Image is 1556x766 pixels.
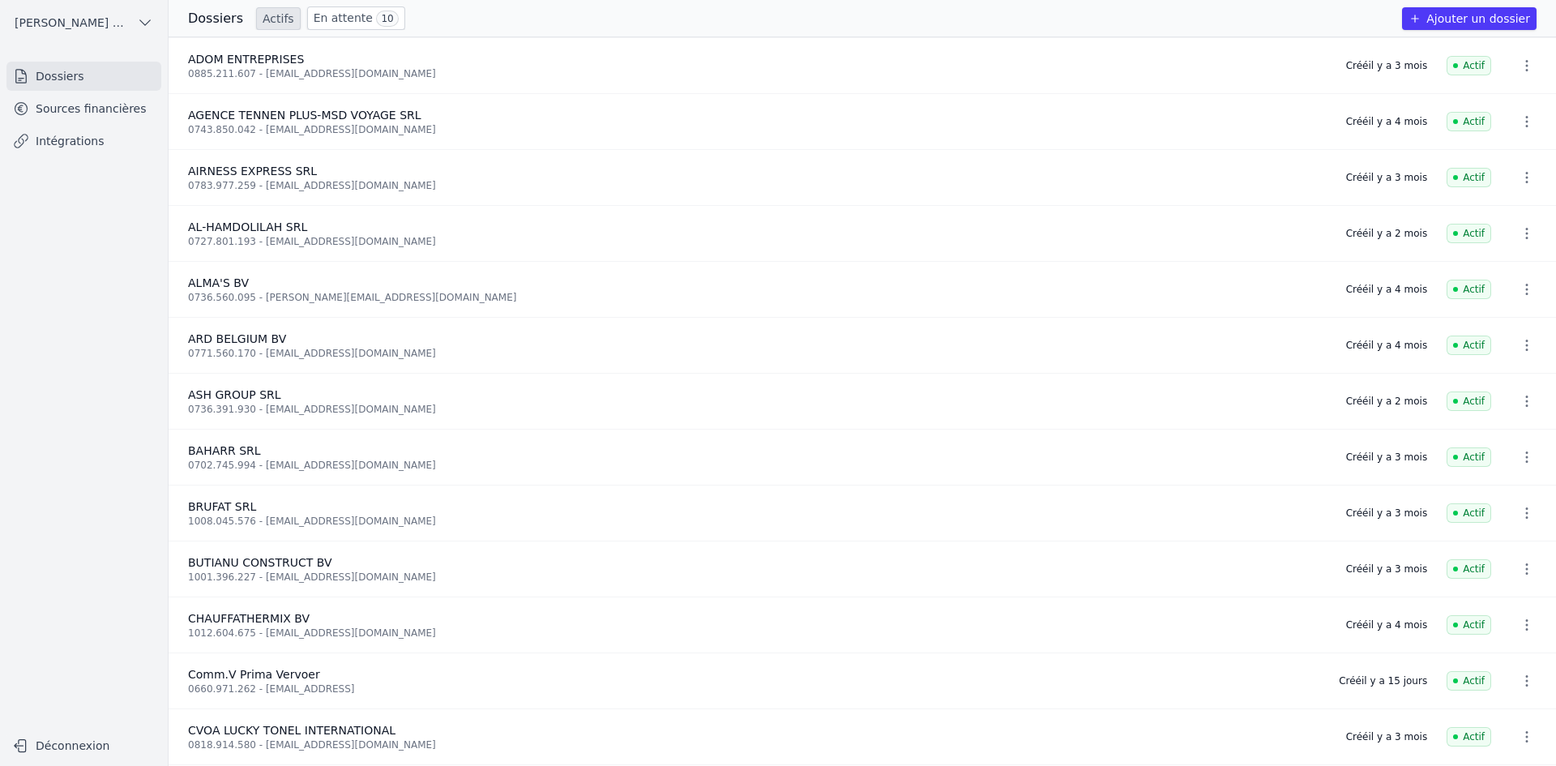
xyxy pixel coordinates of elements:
span: Actif [1447,447,1491,467]
span: Actif [1447,336,1491,355]
div: Créé il y a 3 mois [1346,507,1427,520]
div: Créé il y a 4 mois [1346,618,1427,631]
div: Créé il y a 3 mois [1346,59,1427,72]
a: En attente 10 [307,6,405,30]
div: Créé il y a 3 mois [1346,563,1427,576]
span: ALMA'S BV [188,276,249,289]
a: Dossiers [6,62,161,91]
div: 0736.560.095 - [PERSON_NAME][EMAIL_ADDRESS][DOMAIN_NAME] [188,291,1327,304]
span: Actif [1447,112,1491,131]
div: 1012.604.675 - [EMAIL_ADDRESS][DOMAIN_NAME] [188,627,1327,640]
span: Actif [1447,224,1491,243]
span: 10 [376,11,398,27]
div: 0660.971.262 - [EMAIL_ADDRESS] [188,683,1319,695]
span: [PERSON_NAME] ET PARTNERS SRL [15,15,130,31]
button: [PERSON_NAME] ET PARTNERS SRL [6,10,161,36]
div: 0771.560.170 - [EMAIL_ADDRESS][DOMAIN_NAME] [188,347,1327,360]
span: Actif [1447,280,1491,299]
div: Créé il y a 3 mois [1346,171,1427,184]
div: 0743.850.042 - [EMAIL_ADDRESS][DOMAIN_NAME] [188,123,1327,136]
a: Actifs [256,7,301,30]
div: Créé il y a 15 jours [1339,674,1427,687]
div: Créé il y a 4 mois [1346,115,1427,128]
div: 0818.914.580 - [EMAIL_ADDRESS][DOMAIN_NAME] [188,738,1327,751]
span: BUTIANU CONSTRUCT BV [188,556,332,569]
span: CVOA LUCKY TONEL INTERNATIONAL [188,724,395,737]
span: Actif [1447,392,1491,411]
span: Actif [1447,559,1491,579]
div: 1001.396.227 - [EMAIL_ADDRESS][DOMAIN_NAME] [188,571,1327,584]
div: Créé il y a 3 mois [1346,451,1427,464]
span: ARD BELGIUM BV [188,332,286,345]
span: BAHARR SRL [188,444,261,457]
span: Actif [1447,727,1491,747]
span: AL-HAMDOLILAH SRL [188,220,307,233]
h3: Dossiers [188,9,243,28]
span: CHAUFFATHERMIX BV [188,612,310,625]
span: ASH GROUP SRL [188,388,281,401]
span: Actif [1447,503,1491,523]
span: Actif [1447,56,1491,75]
div: 1008.045.576 - [EMAIL_ADDRESS][DOMAIN_NAME] [188,515,1327,528]
button: Ajouter un dossier [1402,7,1537,30]
div: 0736.391.930 - [EMAIL_ADDRESS][DOMAIN_NAME] [188,403,1327,416]
div: 0783.977.259 - [EMAIL_ADDRESS][DOMAIN_NAME] [188,179,1327,192]
span: Actif [1447,671,1491,691]
a: Sources financières [6,94,161,123]
span: Actif [1447,615,1491,635]
span: Actif [1447,168,1491,187]
div: Créé il y a 4 mois [1346,283,1427,296]
div: 0885.211.607 - [EMAIL_ADDRESS][DOMAIN_NAME] [188,67,1327,80]
div: Créé il y a 2 mois [1346,395,1427,408]
span: ADOM ENTREPRISES [188,53,304,66]
span: AIRNESS EXPRESS SRL [188,165,317,178]
div: 0702.745.994 - [EMAIL_ADDRESS][DOMAIN_NAME] [188,459,1327,472]
div: 0727.801.193 - [EMAIL_ADDRESS][DOMAIN_NAME] [188,235,1327,248]
div: Créé il y a 3 mois [1346,730,1427,743]
button: Déconnexion [6,733,161,759]
div: Créé il y a 4 mois [1346,339,1427,352]
a: Intégrations [6,126,161,156]
span: BRUFAT SRL [188,500,256,513]
span: Comm.V Prima Vervoer [188,668,320,681]
span: AGENCE TENNEN PLUS-MSD VOYAGE SRL [188,109,421,122]
div: Créé il y a 2 mois [1346,227,1427,240]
